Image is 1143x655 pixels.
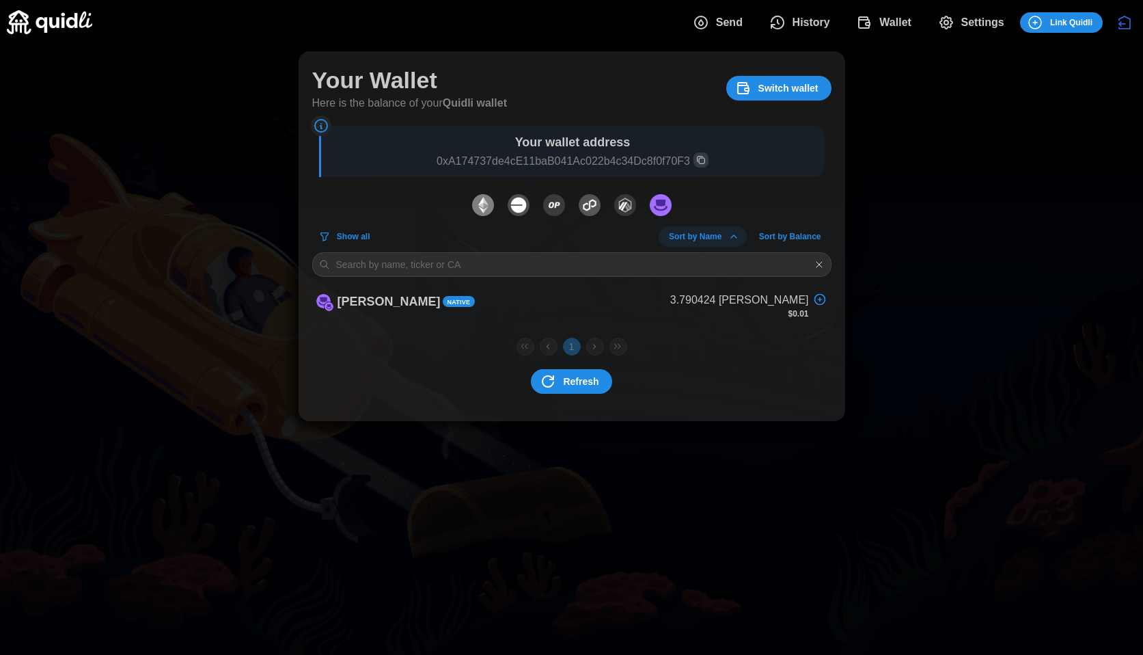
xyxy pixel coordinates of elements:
[469,191,497,219] button: Ethereum
[846,8,927,37] button: Wallet
[579,194,601,216] img: Polygon
[788,309,808,319] strong: $0.01
[1113,11,1136,34] button: Disconnect
[338,292,441,312] p: [PERSON_NAME]
[927,8,1020,37] button: Settings
[312,226,381,247] button: Show all
[693,152,708,168] button: Copy wallet address
[504,191,533,219] button: Base
[447,297,471,307] span: Native
[312,252,831,277] input: Search by name, ticker or CA
[540,191,568,219] button: Optimism
[758,8,846,37] button: History
[759,227,821,246] span: Sort by Balance
[508,194,529,216] img: Base
[575,191,604,219] button: Polygon
[659,226,747,247] button: Sort by Name
[7,10,92,34] img: Quidli
[312,95,507,112] p: Here is the balance of your
[316,294,331,308] img: DEGEN (on Degen)
[879,9,911,36] span: Wallet
[563,338,581,356] button: 1
[312,65,437,95] h1: Your Wallet
[646,191,675,219] button: Degen
[726,76,831,101] button: Switch wallet
[531,369,611,394] button: Refresh
[669,227,721,246] span: Sort by Name
[337,227,370,246] span: Show all
[758,77,818,100] span: Switch wallet
[614,194,636,216] img: Arbitrum
[670,292,809,309] p: 3.790424 [PERSON_NAME]
[472,194,494,216] img: Ethereum
[443,97,507,109] strong: Quidli wallet
[961,9,1004,36] span: Settings
[328,152,818,170] p: 0xA174737de4cE11baB041Ac022b4c34Dc8f0f70F3
[716,9,743,36] span: Send
[1020,12,1103,33] button: Link Quidli
[543,194,565,216] img: Optimism
[650,194,672,216] img: Degen
[749,226,831,247] button: Sort by Balance
[611,191,639,219] button: Arbitrum
[563,370,598,393] span: Refresh
[515,135,631,149] strong: Your wallet address
[1050,13,1092,32] span: Link Quidli
[682,8,758,37] button: Send
[793,9,830,36] span: History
